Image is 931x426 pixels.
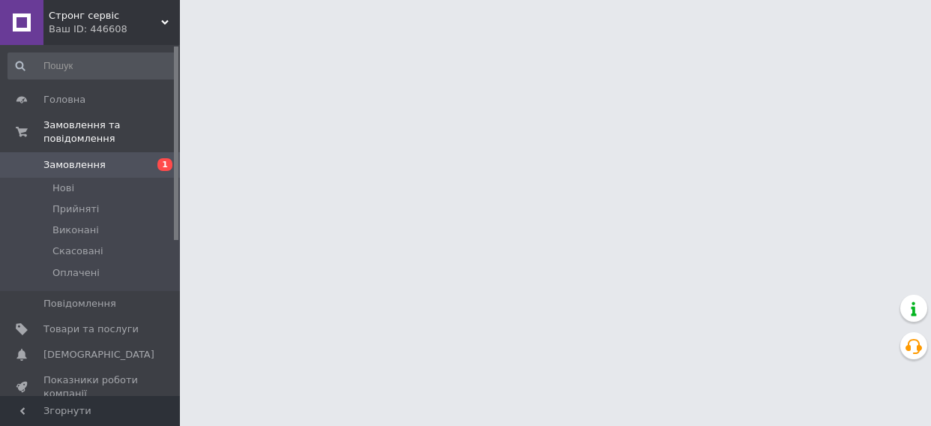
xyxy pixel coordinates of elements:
span: Оплачені [52,266,100,280]
span: [DEMOGRAPHIC_DATA] [43,348,154,361]
input: Пошук [7,52,176,79]
span: Нові [52,181,74,195]
span: Показники роботи компанії [43,373,139,400]
div: Ваш ID: 446608 [49,22,180,36]
span: Товари та послуги [43,322,139,336]
span: Замовлення [43,158,106,172]
span: 1 [157,158,172,171]
span: Скасовані [52,244,103,258]
span: Стронг сервіс [49,9,161,22]
span: Виконані [52,223,99,237]
span: Замовлення та повідомлення [43,118,180,145]
span: Головна [43,93,85,106]
span: Повідомлення [43,297,116,310]
span: Прийняті [52,202,99,216]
